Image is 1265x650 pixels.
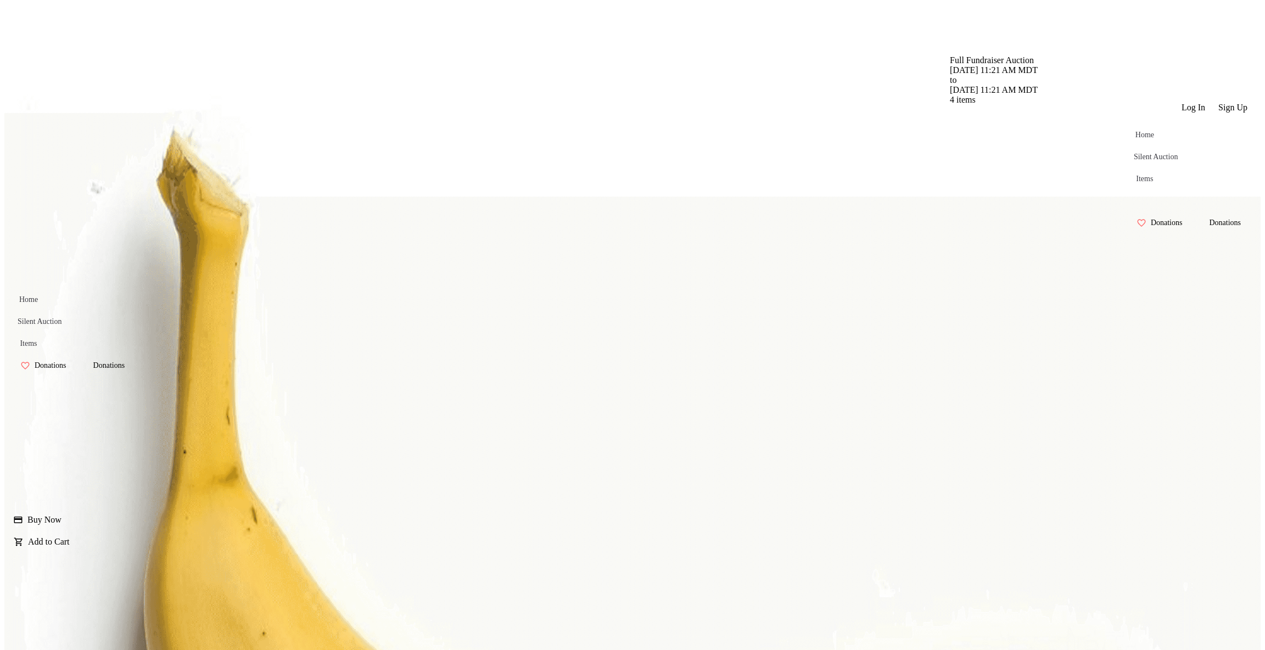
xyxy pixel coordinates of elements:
div: to [950,75,1038,85]
button: Sign Up [1212,97,1254,119]
div: [DATE] 11:21 AM MDT [950,65,1038,75]
a: Donations [1127,212,1196,234]
a: Silent Auction [1127,146,1185,168]
a: Items [11,333,46,355]
button: Log In [1175,97,1212,119]
span: Home [1135,131,1154,139]
div: Full Fundraiser Auction [950,55,1038,65]
span: Items [20,339,37,348]
a: Silent Auction [11,311,69,333]
a: Items [1127,168,1162,190]
span: Silent Auction [1134,153,1178,161]
span: Items [1136,175,1153,183]
span: Donations [1209,218,1241,227]
span: Log In [1182,103,1205,113]
a: Donations [11,355,80,377]
span: Donations [1151,218,1183,227]
span: Donations [93,361,125,370]
span: Home [19,295,38,304]
span: Donations [35,361,66,370]
div: 4 items [950,95,1038,105]
a: Home [1127,124,1162,146]
a: Donations [80,355,138,377]
a: Donations [1196,212,1254,234]
span: Silent Auction [18,317,62,326]
div: [DATE] 11:21 AM MDT [950,85,1038,95]
a: Home [11,289,46,311]
span: Sign Up [1218,103,1247,113]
